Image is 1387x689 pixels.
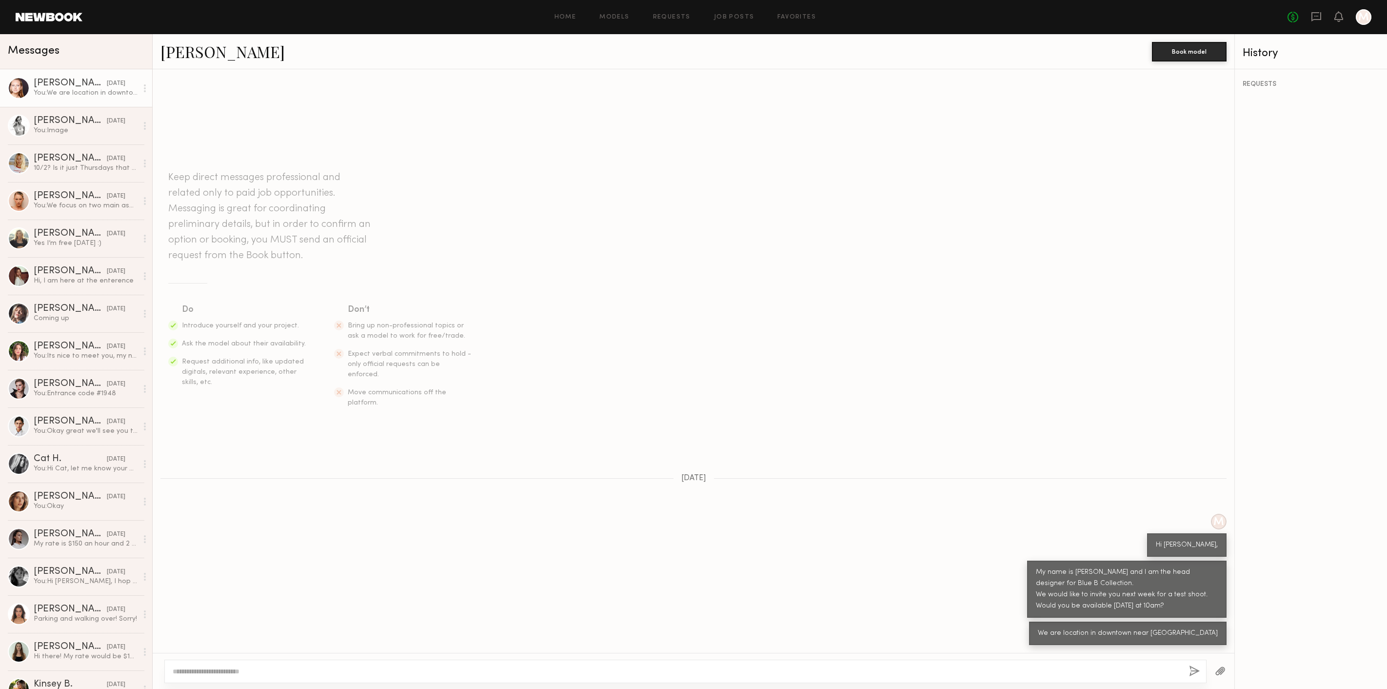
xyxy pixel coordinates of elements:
[34,502,138,511] div: You: Okay
[107,492,125,502] div: [DATE]
[348,389,446,406] span: Move communications off the platform.
[653,14,691,20] a: Requests
[107,79,125,88] div: [DATE]
[34,314,138,323] div: Coming up
[34,191,107,201] div: [PERSON_NAME]
[107,154,125,163] div: [DATE]
[34,652,138,661] div: Hi there! My rate would be $100/hr after fees so a $200 flat rate.
[182,323,299,329] span: Introduce yourself and your project.
[107,380,125,389] div: [DATE]
[348,303,473,317] div: Don’t
[34,642,107,652] div: [PERSON_NAME]
[107,229,125,239] div: [DATE]
[34,577,138,586] div: You: Hi [PERSON_NAME], I hop you are well :) I just wanted to see if your available [DATE] (5/20)...
[1356,9,1371,25] a: M
[681,474,706,483] span: [DATE]
[34,304,107,314] div: [PERSON_NAME]
[34,417,107,426] div: [PERSON_NAME]
[34,342,107,351] div: [PERSON_NAME]
[107,455,125,464] div: [DATE]
[34,79,107,88] div: [PERSON_NAME]
[777,14,816,20] a: Favorites
[34,454,107,464] div: Cat H.
[107,605,125,614] div: [DATE]
[34,126,138,135] div: You: Image
[555,14,576,20] a: Home
[34,464,138,473] div: You: Hi Cat, let me know your availability
[34,426,138,436] div: You: Okay great we'll see you then
[34,116,107,126] div: [PERSON_NAME]
[107,192,125,201] div: [DATE]
[168,170,373,263] header: Keep direct messages professional and related only to paid job opportunities. Messaging is great ...
[34,266,107,276] div: [PERSON_NAME]
[34,492,107,502] div: [PERSON_NAME]
[107,567,125,577] div: [DATE]
[34,229,107,239] div: [PERSON_NAME]
[107,117,125,126] div: [DATE]
[34,154,107,163] div: [PERSON_NAME]
[34,605,107,614] div: [PERSON_NAME]
[34,351,138,361] div: You: Its nice to meet you, my name is [PERSON_NAME] and I am the Head Designer at Blue B Collecti...
[107,267,125,276] div: [DATE]
[107,530,125,539] div: [DATE]
[34,529,107,539] div: [PERSON_NAME]
[1156,540,1218,551] div: Hi [PERSON_NAME],
[34,88,138,98] div: You: We are location in downtown near [GEOGRAPHIC_DATA]
[182,341,306,347] span: Ask the model about their availability.
[34,379,107,389] div: [PERSON_NAME]
[348,351,471,378] span: Expect verbal commitments to hold - only official requests can be enforced.
[107,417,125,426] div: [DATE]
[34,163,138,173] div: 10/2? Is it just Thursdays that you have available? If so would the 9th or 16th work?
[34,614,138,624] div: Parking and walking over! Sorry!
[34,567,107,577] div: [PERSON_NAME]
[34,239,138,248] div: Yes I’m free [DATE] :)
[714,14,754,20] a: Job Posts
[348,323,465,339] span: Bring up non-professional topics or ask a model to work for free/trade.
[34,201,138,210] div: You: We focus on two main aspects: first, the online portfolio. When candidates arrive, they ofte...
[599,14,629,20] a: Models
[1036,567,1218,612] div: My name is [PERSON_NAME] and I am the head designer for Blue B Collection. We would like to invit...
[34,276,138,285] div: Hi, I am here at the enterence
[160,41,285,62] a: [PERSON_NAME]
[34,539,138,548] div: My rate is $150 an hour and 2 hours minimum
[182,359,304,385] span: Request additional info, like updated digitals, relevant experience, other skills, etc.
[1038,628,1218,639] div: We are location in downtown near [GEOGRAPHIC_DATA]
[1152,42,1227,61] button: Book model
[1152,47,1227,55] a: Book model
[8,45,59,57] span: Messages
[1243,48,1379,59] div: History
[107,342,125,351] div: [DATE]
[107,643,125,652] div: [DATE]
[182,303,307,317] div: Do
[107,304,125,314] div: [DATE]
[34,389,138,398] div: You: Entrance code #1948
[1243,81,1379,88] div: REQUESTS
